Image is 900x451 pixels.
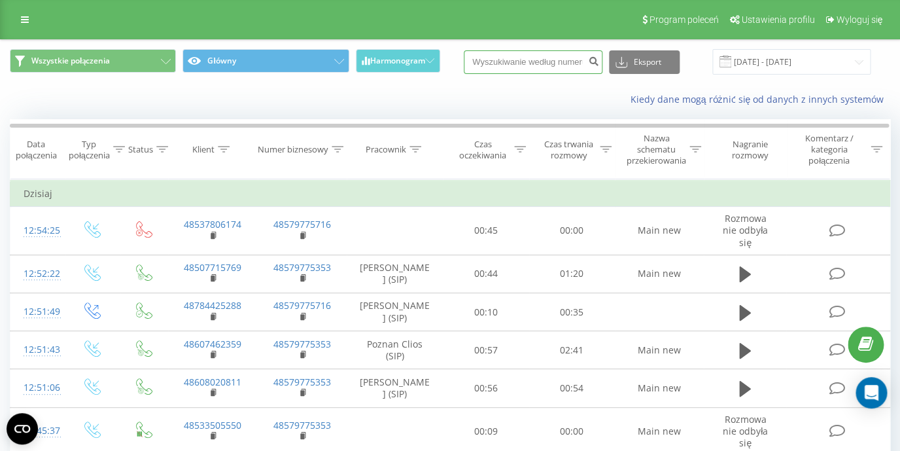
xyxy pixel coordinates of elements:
[541,139,597,161] div: Czas trwania rozmowy
[649,14,718,25] span: Program poleceń
[24,337,52,363] div: 12:51:43
[184,261,241,274] a: 48507715769
[615,207,704,255] td: Main new
[443,331,528,369] td: 00:57
[455,139,510,161] div: Czas oczekiwania
[24,375,52,401] div: 12:51:06
[7,413,38,444] button: Open CMP widget
[24,218,52,244] div: 12:54:25
[273,218,331,230] a: 48579775716
[609,50,680,74] button: Eksport
[529,255,615,293] td: 01:20
[184,338,241,350] a: 48607462359
[184,299,241,312] a: 48784425288
[356,49,440,73] button: Harmonogram
[10,49,176,73] button: Wszystkie połączenia
[192,144,215,155] div: Klient
[443,293,528,331] td: 00:10
[443,207,528,255] td: 00:45
[184,218,241,230] a: 48537806174
[443,255,528,293] td: 00:44
[529,207,615,255] td: 00:00
[347,293,443,331] td: [PERSON_NAME] (SIP)
[723,413,768,449] span: Rozmowa nie odbyła się
[370,56,425,65] span: Harmonogram
[529,369,615,407] td: 00:54
[24,261,52,287] div: 12:52:22
[615,255,704,293] td: Main new
[615,369,704,407] td: Main new
[630,93,890,105] a: Kiedy dane mogą różnić się od danych z innych systemów
[128,144,153,155] div: Status
[464,50,602,74] input: Wyszukiwanie według numeru
[347,369,443,407] td: [PERSON_NAME] (SIP)
[529,331,615,369] td: 02:41
[836,14,882,25] span: Wyloguj się
[615,331,704,369] td: Main new
[10,181,890,207] td: Dzisiaj
[791,133,867,166] div: Komentarz / kategoria połączenia
[31,56,110,66] span: Wszystkie połączenia
[182,49,349,73] button: Główny
[273,376,331,388] a: 48579775353
[366,144,406,155] div: Pracownik
[347,255,443,293] td: [PERSON_NAME] (SIP)
[184,419,241,431] a: 48533505550
[258,144,328,155] div: Numer biznesowy
[273,261,331,274] a: 48579775353
[529,293,615,331] td: 00:35
[24,418,52,444] div: 12:45:37
[273,299,331,312] a: 48579775716
[723,212,768,248] span: Rozmowa nie odbyła się
[856,377,887,408] div: Open Intercom Messenger
[347,331,443,369] td: Poznan Clios (SIP)
[10,139,61,161] div: Data połączenia
[273,419,331,431] a: 48579775353
[184,376,241,388] a: 48608020811
[716,139,784,161] div: Nagranie rozmowy
[627,133,686,166] div: Nazwa schematu przekierowania
[741,14,814,25] span: Ustawienia profilu
[24,299,52,325] div: 12:51:49
[69,139,110,161] div: Typ połączenia
[443,369,528,407] td: 00:56
[273,338,331,350] a: 48579775353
